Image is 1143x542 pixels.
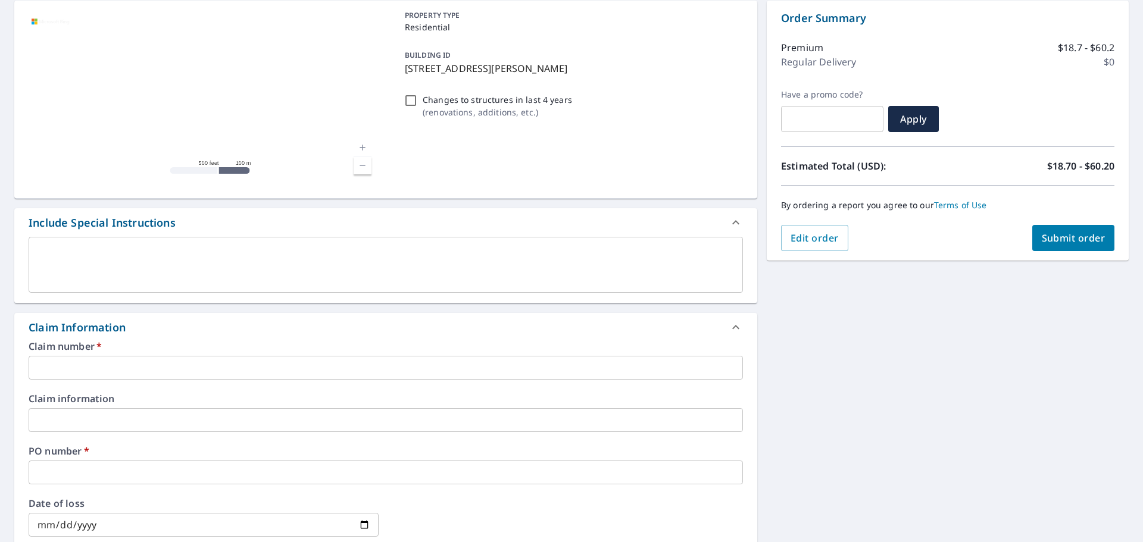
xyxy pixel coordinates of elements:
p: Order Summary [781,10,1114,26]
span: Submit order [1042,231,1105,245]
div: Claim Information [14,313,757,342]
a: Current Level 16, Zoom In [354,139,371,156]
span: Edit order [791,231,839,245]
button: Apply [888,106,939,132]
div: Include Special Instructions [14,208,757,237]
p: By ordering a report you agree to our [781,200,1114,211]
label: Have a promo code? [781,89,883,100]
p: [STREET_ADDRESS][PERSON_NAME] [405,61,738,76]
p: ( renovations, additions, etc. ) [423,106,572,118]
div: Include Special Instructions [29,215,176,231]
p: $0 [1104,55,1114,69]
button: Edit order [781,225,848,251]
div: Claim Information [29,319,126,336]
p: $18.7 - $60.2 [1058,40,1114,55]
p: BUILDING ID [405,50,451,60]
p: Estimated Total (USD): [781,159,948,173]
a: Terms of Use [934,199,987,211]
p: Premium [781,40,823,55]
p: Residential [405,21,738,33]
p: PROPERTY TYPE [405,10,738,21]
p: $18.70 - $60.20 [1047,159,1114,173]
button: Submit order [1032,225,1115,251]
label: Claim number [29,342,743,351]
label: Date of loss [29,499,379,508]
p: Regular Delivery [781,55,856,69]
p: Changes to structures in last 4 years [423,93,572,106]
span: Apply [898,112,929,126]
label: Claim information [29,394,743,403]
label: PO number [29,446,743,456]
a: Current Level 16, Zoom Out [354,156,371,174]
